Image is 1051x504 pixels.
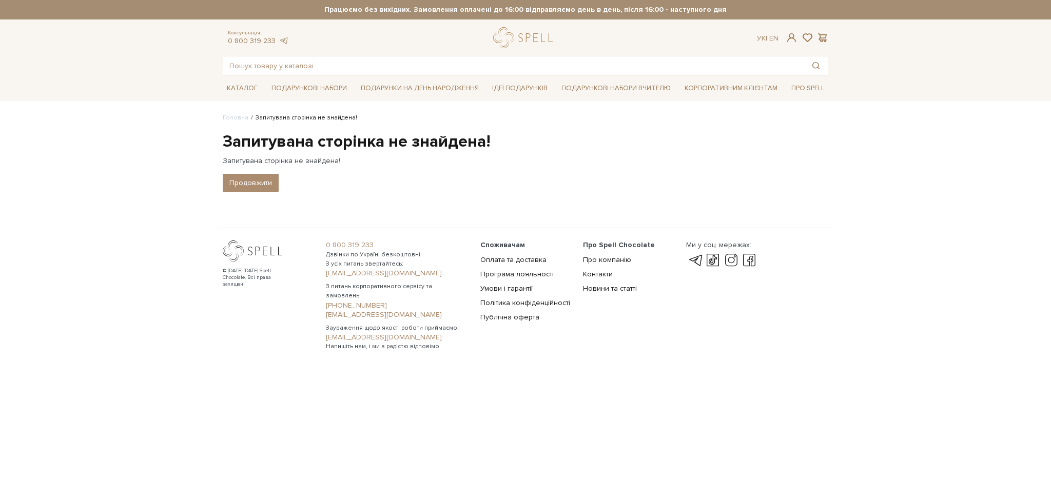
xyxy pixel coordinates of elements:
[223,5,828,14] strong: Працюємо без вихідних. Замовлення оплачені до 16:00 відправляємо день в день, після 16:00 - насту...
[248,113,357,123] li: Запитувана сторінка не знайдена!
[757,34,778,43] div: Ук
[480,255,547,264] a: Оплата та доставка
[704,254,722,267] a: tik-tok
[326,282,468,300] span: З питань корпоративного сервісу та замовлень:
[326,240,468,250] a: 0 800 319 233
[787,80,828,96] a: Про Spell
[326,342,468,351] span: Напишіть нам, і ми з радістю відповімо
[223,131,828,153] h1: Запитувана сторінка не знайдена!
[326,324,468,333] span: Зауваження щодо якості роботи приймаємо:
[278,36,288,45] a: telegram
[493,27,557,48] a: logo
[769,34,778,43] a: En
[223,114,248,122] a: Головна
[326,301,468,310] a: [PHONE_NUMBER]
[686,254,704,267] a: telegram
[223,268,292,288] div: © [DATE]-[DATE] Spell Chocolate. Всі права захищені
[480,284,533,293] a: Умови і гарантії
[326,250,468,259] span: Дзвінки по Україні безкоштовні
[583,255,631,264] a: Про компанію
[804,56,828,75] button: Пошук товару у каталозі
[223,80,262,96] a: Каталог
[480,313,539,321] a: Публічна оферта
[583,240,655,249] span: Про Spell Chocolate
[223,156,828,166] p: Запитувана сторінка не знайдена!
[680,80,782,96] a: Корпоративним клієнтам
[686,240,758,250] div: Ми у соц. мережах:
[326,259,468,269] span: З усіх питань звертайтесь:
[557,79,675,97] a: Подарункові набори Вчителю
[480,270,554,278] a: Програма лояльності
[223,174,279,192] a: Продовжити
[326,310,468,319] a: [EMAIL_ADDRESS][DOMAIN_NAME]
[228,36,276,45] a: 0 800 319 233
[223,56,804,75] input: Пошук товару у каталозі
[488,80,552,96] a: Ідеї подарунків
[583,270,613,278] a: Контакти
[480,298,570,307] a: Політика конфіденційності
[766,34,767,43] span: |
[357,80,483,96] a: Подарунки на День народження
[480,240,525,249] span: Споживачам
[741,254,758,267] a: facebook
[583,284,637,293] a: Новини та статті
[228,30,288,36] span: Консультація:
[326,333,468,342] a: [EMAIL_ADDRESS][DOMAIN_NAME]
[723,254,740,267] a: instagram
[267,80,351,96] a: Подарункові набори
[326,269,468,278] a: [EMAIL_ADDRESS][DOMAIN_NAME]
